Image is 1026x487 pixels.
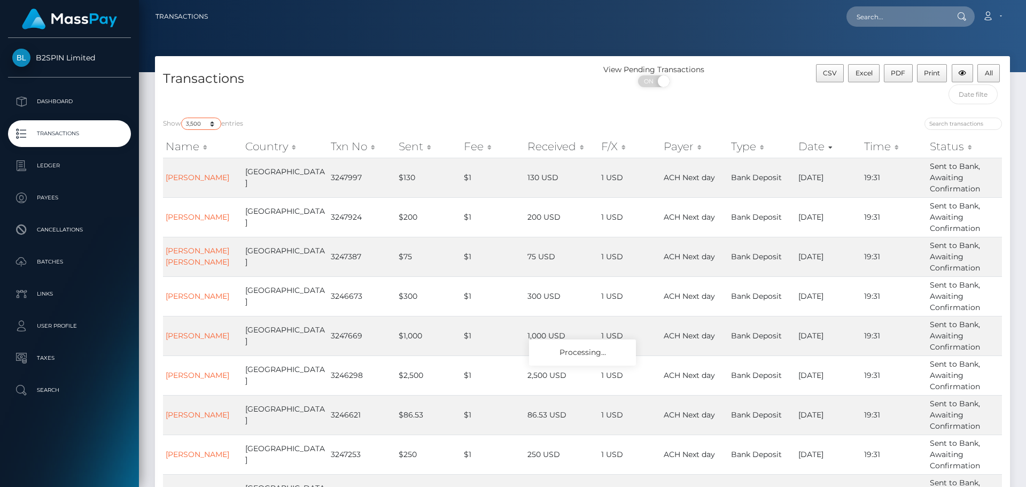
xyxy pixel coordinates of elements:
[728,316,795,355] td: Bank Deposit
[8,345,131,372] a: Taxes
[461,136,525,157] th: Fee: activate to sort column ascending
[12,254,127,270] p: Batches
[796,435,861,474] td: [DATE]
[598,197,661,237] td: 1 USD
[927,197,1002,237] td: Sent to Bank, Awaiting Confirmation
[664,212,715,222] span: ACH Next day
[243,395,328,435] td: [GEOGRAPHIC_DATA]
[328,395,396,435] td: 3246621
[861,237,928,276] td: 19:31
[461,276,525,316] td: $1
[396,158,461,197] td: $130
[8,281,131,307] a: Links
[728,237,795,276] td: Bank Deposit
[396,276,461,316] td: $300
[664,291,715,301] span: ACH Next day
[582,64,725,75] div: View Pending Transactions
[823,69,837,77] span: CSV
[12,350,127,366] p: Taxes
[166,246,229,267] a: [PERSON_NAME] [PERSON_NAME]
[977,64,1000,82] button: All
[8,313,131,339] a: User Profile
[917,64,947,82] button: Print
[985,69,993,77] span: All
[728,355,795,395] td: Bank Deposit
[861,276,928,316] td: 19:31
[927,316,1002,355] td: Sent to Bank, Awaiting Confirmation
[181,118,221,130] select: Showentries
[927,237,1002,276] td: Sent to Bank, Awaiting Confirmation
[664,410,715,420] span: ACH Next day
[796,237,861,276] td: [DATE]
[461,395,525,435] td: $1
[525,237,599,276] td: 75 USD
[243,276,328,316] td: [GEOGRAPHIC_DATA]
[796,395,861,435] td: [DATE]
[8,184,131,211] a: Payees
[598,237,661,276] td: 1 USD
[927,435,1002,474] td: Sent to Bank, Awaiting Confirmation
[796,355,861,395] td: [DATE]
[461,197,525,237] td: $1
[328,136,396,157] th: Txn No: activate to sort column ascending
[525,316,599,355] td: 1,000 USD
[927,158,1002,197] td: Sent to Bank, Awaiting Confirmation
[166,370,229,380] a: [PERSON_NAME]
[461,435,525,474] td: $1
[861,136,928,157] th: Time: activate to sort column ascending
[949,84,998,104] input: Date filter
[12,222,127,238] p: Cancellations
[525,197,599,237] td: 200 USD
[796,316,861,355] td: [DATE]
[243,197,328,237] td: [GEOGRAPHIC_DATA]
[728,395,795,435] td: Bank Deposit
[891,69,905,77] span: PDF
[243,316,328,355] td: [GEOGRAPHIC_DATA]
[664,370,715,380] span: ACH Next day
[598,158,661,197] td: 1 USD
[861,395,928,435] td: 19:31
[924,118,1002,130] input: Search transactions
[163,69,574,88] h4: Transactions
[8,217,131,243] a: Cancellations
[396,316,461,355] td: $1,000
[664,173,715,182] span: ACH Next day
[12,190,127,206] p: Payees
[637,75,664,87] span: ON
[796,136,861,157] th: Date: activate to sort column ascending
[163,136,243,157] th: Name: activate to sort column ascending
[156,5,208,28] a: Transactions
[396,395,461,435] td: $86.53
[529,339,636,366] div: Processing...
[328,355,396,395] td: 3246298
[22,9,117,29] img: MassPay Logo
[166,331,229,341] a: [PERSON_NAME]
[12,94,127,110] p: Dashboard
[243,355,328,395] td: [GEOGRAPHIC_DATA]
[461,237,525,276] td: $1
[846,6,947,27] input: Search...
[525,276,599,316] td: 300 USD
[796,158,861,197] td: [DATE]
[328,237,396,276] td: 3247387
[728,158,795,197] td: Bank Deposit
[166,410,229,420] a: [PERSON_NAME]
[396,237,461,276] td: $75
[924,69,940,77] span: Print
[598,435,661,474] td: 1 USD
[328,435,396,474] td: 3247253
[8,377,131,404] a: Search
[728,197,795,237] td: Bank Deposit
[927,395,1002,435] td: Sent to Bank, Awaiting Confirmation
[8,53,131,63] span: B2SPIN Limited
[861,197,928,237] td: 19:31
[664,331,715,341] span: ACH Next day
[12,158,127,174] p: Ledger
[525,158,599,197] td: 130 USD
[12,126,127,142] p: Transactions
[328,158,396,197] td: 3247997
[166,291,229,301] a: [PERSON_NAME]
[163,118,243,130] label: Show entries
[525,395,599,435] td: 86.53 USD
[661,136,728,157] th: Payer: activate to sort column ascending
